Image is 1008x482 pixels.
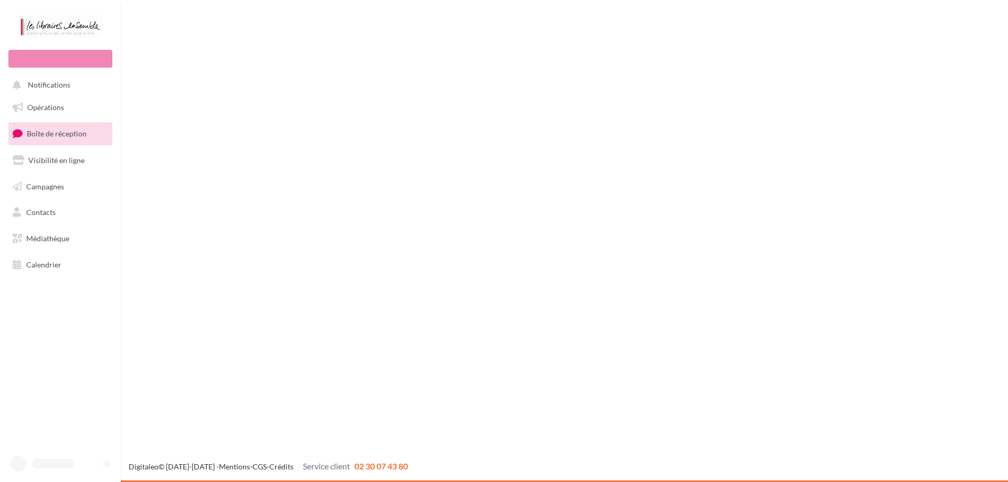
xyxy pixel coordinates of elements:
a: Opérations [6,97,114,119]
a: Crédits [269,462,293,471]
a: Contacts [6,201,114,223]
a: Boîte de réception [6,122,114,145]
span: Médiathèque [26,234,69,243]
a: Visibilité en ligne [6,149,114,172]
a: Médiathèque [6,228,114,250]
a: Mentions [219,462,250,471]
span: Service client [303,461,350,471]
span: Boîte de réception [27,129,87,138]
span: Calendrier [26,260,61,269]
span: Notifications [28,81,70,90]
span: 02 30 07 43 80 [354,461,408,471]
a: Calendrier [6,254,114,276]
span: © [DATE]-[DATE] - - - [129,462,408,471]
a: Campagnes [6,176,114,198]
a: Digitaleo [129,462,159,471]
span: Visibilité en ligne [28,156,85,165]
span: Campagnes [26,181,64,190]
a: CGS [253,462,267,471]
span: Contacts [26,208,56,217]
span: Opérations [27,103,64,112]
div: Nouvelle campagne [8,50,112,68]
